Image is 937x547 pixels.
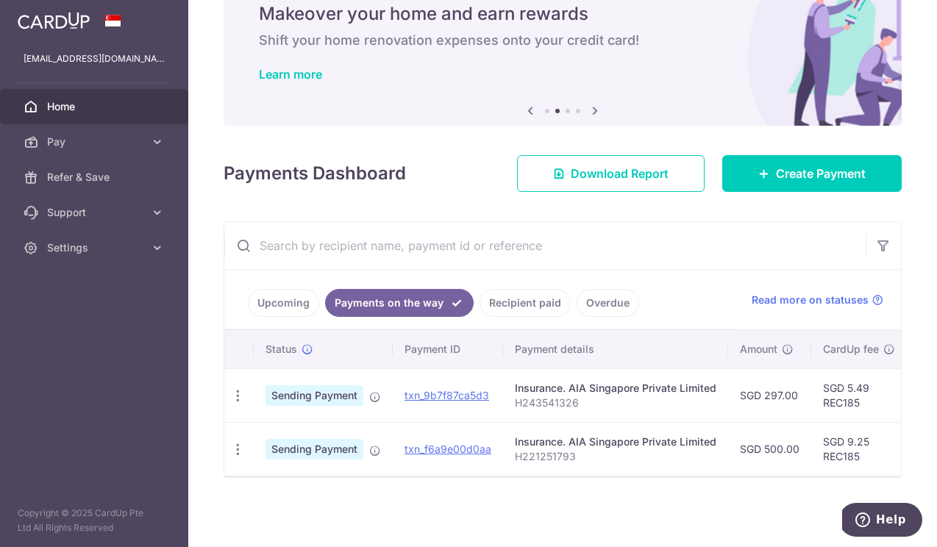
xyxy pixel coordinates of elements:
[503,330,728,368] th: Payment details
[515,396,716,410] p: H243541326
[266,342,297,357] span: Status
[823,342,879,357] span: CardUp fee
[47,240,144,255] span: Settings
[18,12,90,29] img: CardUp
[47,135,144,149] span: Pay
[47,170,144,185] span: Refer & Save
[480,289,571,317] a: Recipient paid
[752,293,883,307] a: Read more on statuses
[266,439,363,460] span: Sending Payment
[266,385,363,406] span: Sending Payment
[577,289,639,317] a: Overdue
[24,51,165,66] p: [EMAIL_ADDRESS][DOMAIN_NAME]
[224,222,866,269] input: Search by recipient name, payment id or reference
[515,435,716,449] div: Insurance. AIA Singapore Private Limited
[571,165,669,182] span: Download Report
[393,330,503,368] th: Payment ID
[517,155,705,192] a: Download Report
[811,368,907,422] td: SGD 5.49 REC185
[259,2,866,26] h5: Makeover your home and earn rewards
[752,293,869,307] span: Read more on statuses
[259,67,322,82] a: Learn more
[224,160,406,187] h4: Payments Dashboard
[728,368,811,422] td: SGD 297.00
[259,32,866,49] h6: Shift your home renovation expenses onto your credit card!
[776,165,866,182] span: Create Payment
[47,99,144,114] span: Home
[842,503,922,540] iframe: Opens a widget where you can find more information
[722,155,902,192] a: Create Payment
[728,422,811,476] td: SGD 500.00
[740,342,777,357] span: Amount
[405,389,489,401] a: txn_9b7f87ca5d3
[515,449,716,464] p: H221251793
[811,422,907,476] td: SGD 9.25 REC185
[325,289,474,317] a: Payments on the way
[248,289,319,317] a: Upcoming
[515,381,716,396] div: Insurance. AIA Singapore Private Limited
[405,443,491,455] a: txn_f6a9e00d0aa
[47,205,144,220] span: Support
